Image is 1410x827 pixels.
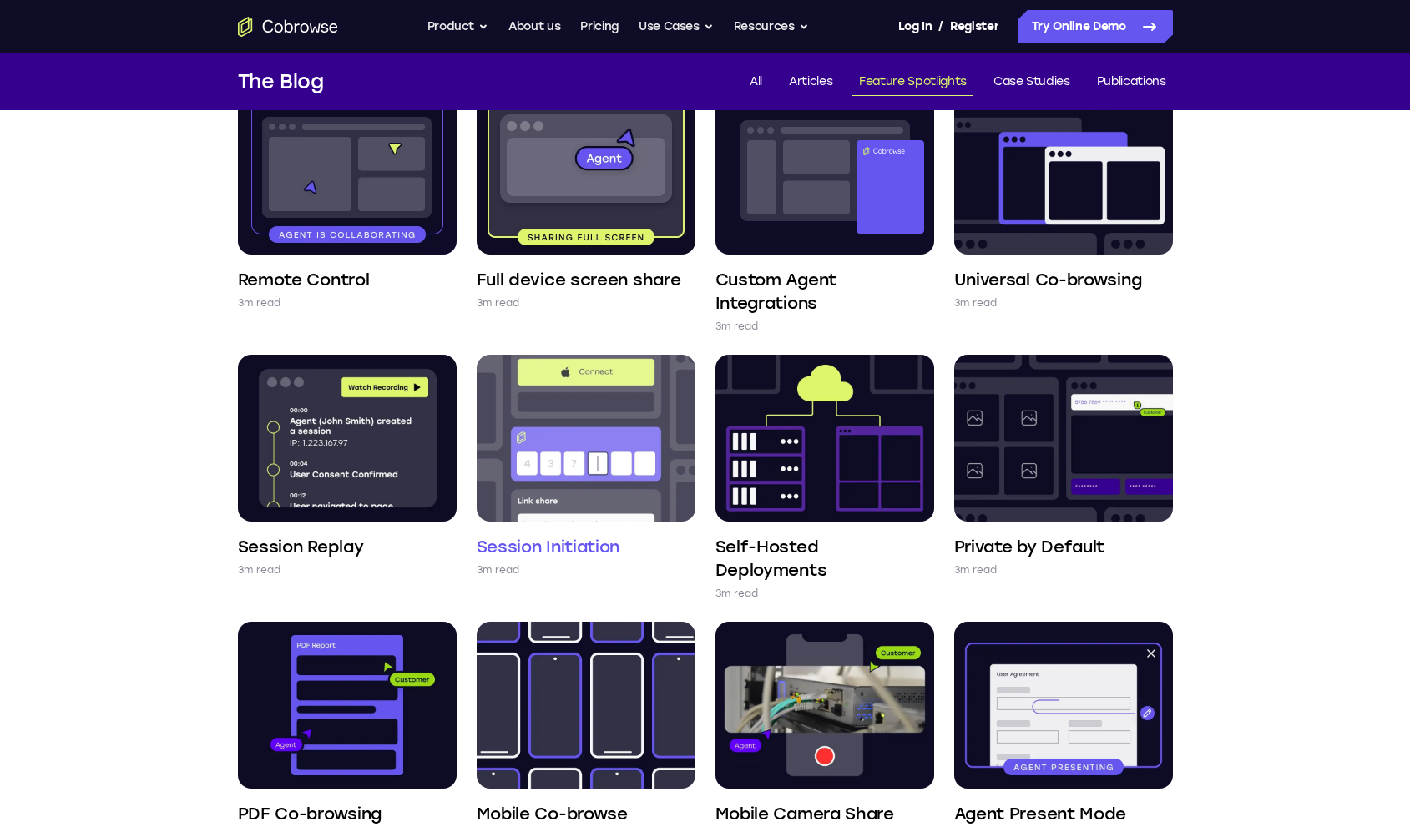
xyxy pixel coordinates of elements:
[508,10,560,43] a: About us
[238,268,370,291] h4: Remote Control
[954,562,998,578] p: 3m read
[477,622,695,789] img: Mobile Co-browse
[954,295,998,311] p: 3m read
[238,295,281,311] p: 3m read
[477,802,628,825] h4: Mobile Co-browse
[715,355,934,602] a: Self-Hosted Deployments 3m read
[477,295,520,311] p: 3m read
[954,535,1105,558] h4: Private by Default
[238,88,457,311] a: Remote Control 3m read
[734,10,809,43] button: Resources
[715,802,894,825] h4: Mobile Camera Share
[715,585,759,602] p: 3m read
[954,802,1127,825] h4: Agent Present Mode
[1090,68,1173,96] a: Publications
[238,802,382,825] h4: PDF Co-browsing
[954,88,1173,311] a: Universal Co-browsing 3m read
[1018,10,1173,43] a: Try Online Demo
[715,355,934,522] img: Self-Hosted Deployments
[715,535,934,582] h4: Self-Hosted Deployments
[782,68,839,96] a: Articles
[238,355,457,522] img: Session Replay
[477,562,520,578] p: 3m read
[639,10,714,43] button: Use Cases
[954,355,1173,522] img: Private by Default
[238,355,457,578] a: Session Replay 3m read
[238,17,338,37] a: Go to the home page
[238,622,457,789] img: PDF Co-browsing
[477,88,695,311] a: Full device screen share 3m read
[477,268,681,291] h4: Full device screen share
[852,68,973,96] a: Feature Spotlights
[238,88,457,255] img: Remote Control
[580,10,619,43] a: Pricing
[987,68,1077,96] a: Case Studies
[898,10,932,43] a: Log In
[238,562,281,578] p: 3m read
[427,10,489,43] button: Product
[238,535,364,558] h4: Session Replay
[715,318,759,335] p: 3m read
[715,88,934,255] img: Custom Agent Integrations
[715,88,934,335] a: Custom Agent Integrations 3m read
[954,88,1173,255] img: Universal Co-browsing
[743,68,769,96] a: All
[477,535,620,558] h4: Session Initiation
[238,67,324,97] h1: The Blog
[477,355,695,522] img: Session Initiation
[715,622,934,789] img: Mobile Camera Share
[715,268,934,315] h4: Custom Agent Integrations
[954,268,1142,291] h4: Universal Co-browsing
[954,355,1173,578] a: Private by Default 3m read
[938,17,943,37] span: /
[477,88,695,255] img: Full device screen share
[954,622,1173,789] img: Agent Present Mode
[477,355,695,578] a: Session Initiation 3m read
[950,10,998,43] a: Register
